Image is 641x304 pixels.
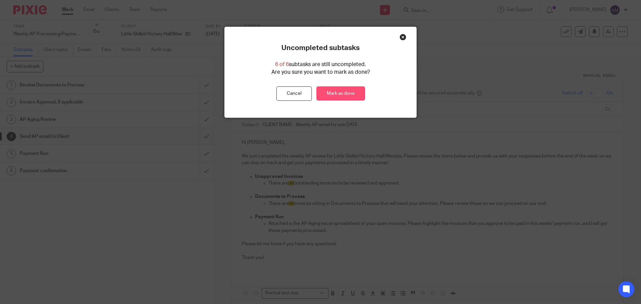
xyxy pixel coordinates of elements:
p: Are you sure you want to mark as done? [271,68,370,76]
a: Mark as done [316,86,365,101]
span: 6 of 6 [275,62,289,67]
button: Cancel [276,86,312,101]
div: Close this dialog window [400,34,406,40]
p: subtasks are still uncompleted. [275,61,366,68]
p: Uncompleted subtasks [281,44,360,52]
